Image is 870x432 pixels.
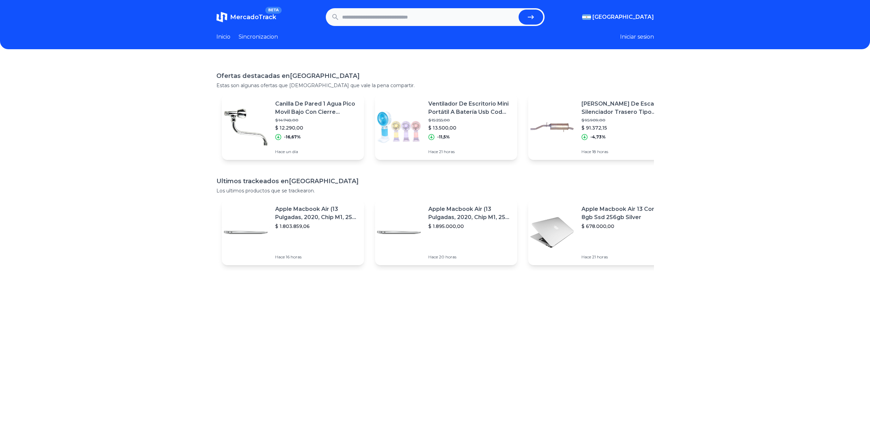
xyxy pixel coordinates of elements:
[428,205,512,221] p: Apple Macbook Air (13 Pulgadas, 2020, Chip M1, 256 Gb De Ssd, 8 Gb De Ram) - Plata
[582,13,654,21] button: [GEOGRAPHIC_DATA]
[620,33,654,41] button: Iniciar sesion
[592,13,654,21] span: [GEOGRAPHIC_DATA]
[275,118,359,123] p: $ 14.748,00
[581,118,665,123] p: $ 95.909,00
[216,12,227,23] img: MercadoTrack
[581,149,665,154] p: Hace 18 horas
[222,94,364,160] a: Featured imageCanilla De Pared 1 Agua Pico Movil Bajo Con Cierre Cerámico Acabado Brillante Color...
[581,205,665,221] p: Apple Macbook Air 13 Core I5 8gb Ssd 256gb Silver
[230,13,276,21] span: MercadoTrack
[581,254,665,260] p: Hace 21 horas
[528,94,670,160] a: Featured image[PERSON_NAME] De Escape Silenciador Trasero Tipo Original Citroen C3$ 95.909,00$ 91...
[428,118,512,123] p: $ 15.255,00
[581,124,665,131] p: $ 91.372,15
[216,12,276,23] a: MercadoTrackBETA
[216,176,654,186] h1: Ultimos trackeados en [GEOGRAPHIC_DATA]
[375,103,423,151] img: Featured image
[590,134,606,140] p: -4,73%
[222,208,270,256] img: Featured image
[216,33,230,41] a: Inicio
[581,223,665,230] p: $ 678.000,00
[216,71,654,81] h1: Ofertas destacadas en [GEOGRAPHIC_DATA]
[275,124,359,131] p: $ 12.290,00
[582,14,591,20] img: Argentina
[428,223,512,230] p: $ 1.895.000,00
[275,100,359,116] p: Canilla De Pared 1 Agua Pico Movil Bajo Con Cierre Cerámico Acabado Brillante Color Plateado
[581,100,665,116] p: [PERSON_NAME] De Escape Silenciador Trasero Tipo Original Citroen C3
[265,7,281,14] span: BETA
[222,103,270,151] img: Featured image
[528,208,576,256] img: Featured image
[222,200,364,265] a: Featured imageApple Macbook Air (13 Pulgadas, 2020, Chip M1, 256 Gb De Ssd, 8 Gb De Ram) - Plata$...
[375,200,517,265] a: Featured imageApple Macbook Air (13 Pulgadas, 2020, Chip M1, 256 Gb De Ssd, 8 Gb De Ram) - Plata$...
[428,149,512,154] p: Hace 21 horas
[216,187,654,194] p: Los ultimos productos que se trackearon.
[428,100,512,116] p: Ventilador De Escritorio Mini Portátil A Batería Usb Cod 830
[275,149,359,154] p: Hace un día
[216,82,654,89] p: Estas son algunas ofertas que [DEMOGRAPHIC_DATA] que vale la pena compartir.
[375,208,423,256] img: Featured image
[275,254,359,260] p: Hace 16 horas
[528,103,576,151] img: Featured image
[528,200,670,265] a: Featured imageApple Macbook Air 13 Core I5 8gb Ssd 256gb Silver$ 678.000,00Hace 21 horas
[375,94,517,160] a: Featured imageVentilador De Escritorio Mini Portátil A Batería Usb Cod 830$ 15.255,00$ 13.500,00-...
[284,134,301,140] p: -16,67%
[275,205,359,221] p: Apple Macbook Air (13 Pulgadas, 2020, Chip M1, 256 Gb De Ssd, 8 Gb De Ram) - Plata
[239,33,278,41] a: Sincronizacion
[428,254,512,260] p: Hace 20 horas
[428,124,512,131] p: $ 13.500,00
[275,223,359,230] p: $ 1.803.859,06
[437,134,450,140] p: -11,5%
